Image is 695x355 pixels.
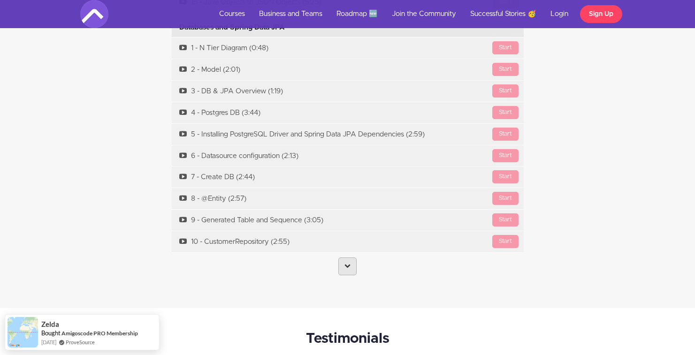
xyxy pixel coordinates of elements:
div: Start [492,128,519,141]
div: Start [492,192,519,205]
div: Start [492,84,519,98]
a: Start4 - Postgres DB (3:44) [172,102,524,123]
a: Start10 - CustomerRepository (2:55) [172,231,524,252]
a: Start8 - @Entity (2:57) [172,188,524,209]
span: Bought [41,329,61,337]
div: Start [492,170,519,183]
a: Start1 - N Tier Diagram (0:48) [172,38,524,59]
a: Start9 - Generated Table and Sequence (3:05) [172,210,524,231]
strong: Testimonials [306,332,390,346]
div: Start [492,41,519,54]
a: Start3 - DB & JPA Overview (1:19) [172,81,524,102]
a: ProveSource [66,338,95,346]
div: Start [492,149,519,162]
div: Start [492,106,519,119]
a: Amigoscode PRO Membership [61,330,138,337]
div: Start [492,235,519,248]
div: Start [492,213,519,227]
span: Zelda [41,320,59,328]
a: Start6 - Datasource configuration (2:13) [172,145,524,166]
div: Start [492,63,519,76]
a: Start2 - Model (2:01) [172,59,524,80]
a: Sign Up [580,5,622,23]
span: [DATE] [41,338,56,346]
a: Start7 - Create DB (2:44) [172,166,524,188]
img: provesource social proof notification image [8,317,38,347]
a: Start5 - Installing PostgreSQL Driver and Spring Data JPA Dependencies (2:59) [172,124,524,145]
